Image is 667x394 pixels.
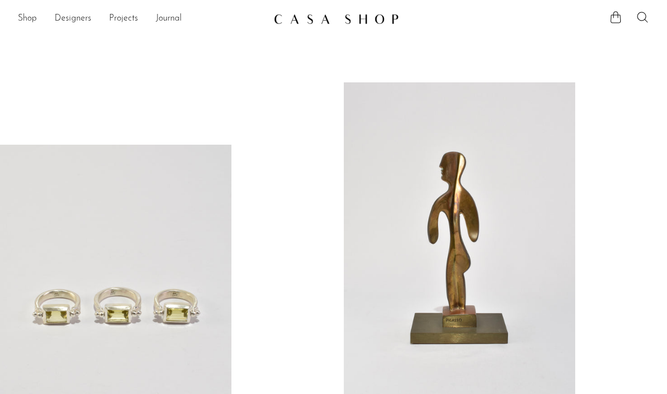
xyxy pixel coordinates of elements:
a: Shop [18,12,37,26]
a: Projects [109,12,138,26]
nav: Desktop navigation [18,9,265,28]
a: Designers [55,12,91,26]
ul: NEW HEADER MENU [18,9,265,28]
a: Journal [156,12,182,26]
